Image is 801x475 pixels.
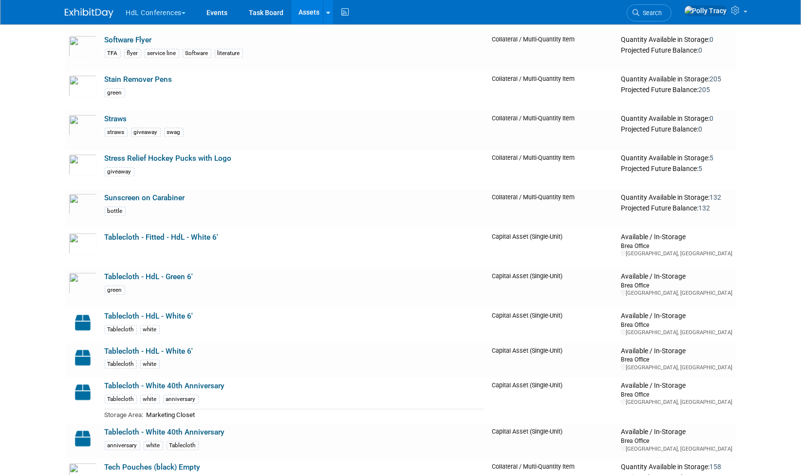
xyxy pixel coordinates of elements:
[621,399,732,406] div: [GEOGRAPHIC_DATA], [GEOGRAPHIC_DATA]
[709,463,721,471] span: 158
[621,289,732,297] div: [GEOGRAPHIC_DATA], [GEOGRAPHIC_DATA]
[69,312,97,333] img: Capital-Asset-Icon-2.png
[488,378,617,424] td: Capital Asset (Single-Unit)
[621,233,732,242] div: Available / In-Storage
[698,125,702,133] span: 0
[488,150,617,190] td: Collateral / Multi-Quantity Item
[621,347,732,356] div: Available / In-Storage
[698,204,710,212] span: 132
[124,49,141,58] div: flyer
[627,4,671,21] a: Search
[621,163,732,173] div: Projected Future Balance:
[684,5,727,16] img: Polly Tracy
[698,46,702,54] span: 0
[105,463,201,472] a: Tech Pouches (black) Empty
[183,49,211,58] div: Software
[105,193,185,202] a: Sunscreen on Carabiner
[488,32,617,71] td: Collateral / Multi-Quantity Item
[621,242,732,250] div: Brea Office
[140,325,160,334] div: white
[140,395,160,404] div: white
[105,272,193,281] a: Tablecloth - HdL - Green 6'
[709,36,713,43] span: 0
[105,114,127,123] a: Straws
[105,207,126,216] div: bottle
[105,36,152,44] a: Software Flyer
[621,36,732,44] div: Quantity Available in Storage:
[709,114,713,122] span: 0
[621,154,732,163] div: Quantity Available in Storage:
[167,441,199,450] div: Tablecloth
[488,71,617,111] td: Collateral / Multi-Quantity Item
[105,381,225,390] a: Tablecloth - White 40th Anniversary
[105,312,193,321] a: Tablecloth - HdL - White 6'
[105,75,172,84] a: Stain Remover Pens
[709,154,713,162] span: 5
[105,167,134,176] div: giveaway
[488,229,617,268] td: Capital Asset (Single-Unit)
[105,285,125,295] div: green
[621,445,732,453] div: [GEOGRAPHIC_DATA], [GEOGRAPHIC_DATA]
[488,308,617,343] td: Capital Asset (Single-Unit)
[621,281,732,289] div: Brea Office
[140,360,160,369] div: white
[621,123,732,134] div: Projected Future Balance:
[105,128,128,137] div: straws
[145,49,179,58] div: service line
[488,343,617,378] td: Capital Asset (Single-Unit)
[488,111,617,150] td: Collateral / Multi-Quantity Item
[105,154,232,163] a: Stress Relief Hockey Pucks with Logo
[105,360,137,369] div: Tablecloth
[621,44,732,55] div: Projected Future Balance:
[144,441,163,450] div: white
[105,347,193,356] a: Tablecloth - HdL - White 6'
[621,114,732,123] div: Quantity Available in Storage:
[621,355,732,363] div: Brea Office
[709,75,721,83] span: 205
[621,390,732,399] div: Brea Office
[488,190,617,229] td: Collateral / Multi-Quantity Item
[621,437,732,445] div: Brea Office
[621,364,732,371] div: [GEOGRAPHIC_DATA], [GEOGRAPHIC_DATA]
[621,202,732,213] div: Projected Future Balance:
[709,193,721,201] span: 132
[621,75,732,84] div: Quantity Available in Storage:
[144,409,484,420] td: Marketing Closet
[488,268,617,308] td: Capital Asset (Single-Unit)
[698,165,702,172] span: 5
[105,428,225,437] a: Tablecloth - White 40th Anniversary
[621,193,732,202] div: Quantity Available in Storage:
[69,428,97,449] img: Capital-Asset-Icon-2.png
[640,9,662,17] span: Search
[621,463,732,472] div: Quantity Available in Storage:
[105,325,137,334] div: Tablecloth
[105,411,144,418] span: Storage Area:
[105,88,125,97] div: green
[621,428,732,437] div: Available / In-Storage
[164,128,184,137] div: swag
[621,272,732,281] div: Available / In-Storage
[621,329,732,336] div: [GEOGRAPHIC_DATA], [GEOGRAPHIC_DATA]
[621,250,732,257] div: [GEOGRAPHIC_DATA], [GEOGRAPHIC_DATA]
[105,233,219,242] a: Tablecloth - Fitted - HdL - White 6'
[105,49,121,58] div: TFA
[163,395,199,404] div: anniversary
[105,395,137,404] div: Tablecloth
[131,128,161,137] div: giveaway
[621,312,732,321] div: Available / In-Storage
[65,8,113,18] img: ExhibitDay
[621,321,732,329] div: Brea Office
[488,424,617,459] td: Capital Asset (Single-Unit)
[215,49,243,58] div: literature
[105,441,140,450] div: anniversary
[621,84,732,95] div: Projected Future Balance:
[69,381,97,403] img: Capital-Asset-Icon-2.png
[69,347,97,368] img: Capital-Asset-Icon-2.png
[621,381,732,390] div: Available / In-Storage
[698,86,710,94] span: 205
